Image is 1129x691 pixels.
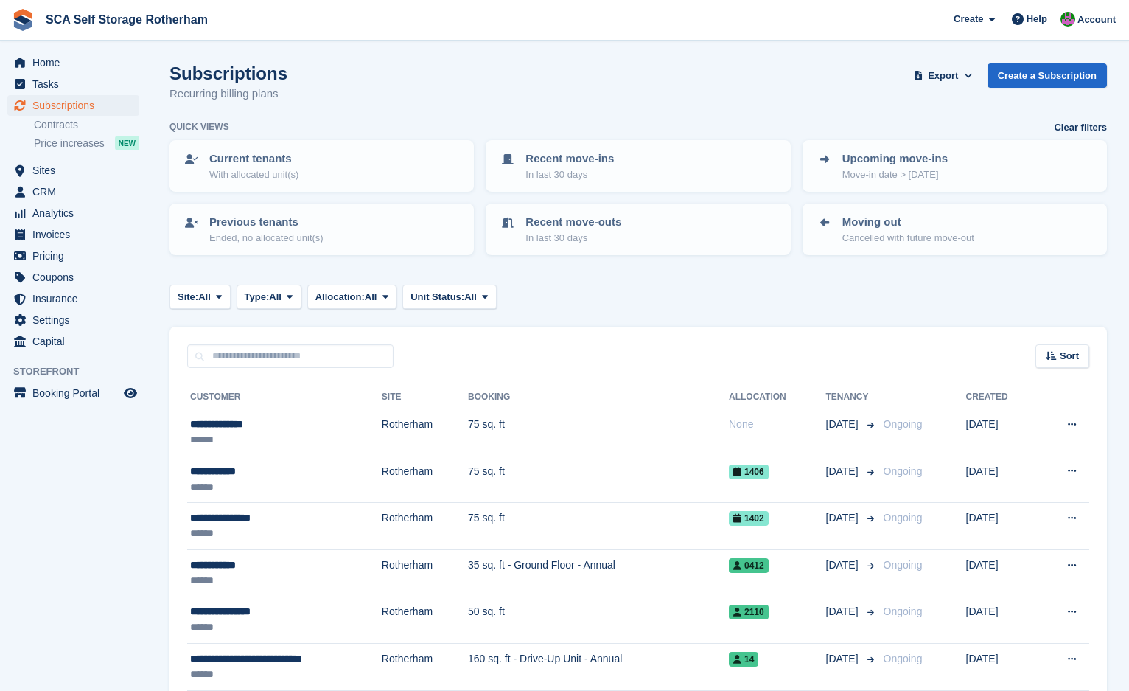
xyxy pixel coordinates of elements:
[32,95,121,116] span: Subscriptions
[245,290,270,305] span: Type:
[32,267,121,288] span: Coupons
[1054,120,1107,135] a: Clear filters
[487,142,789,190] a: Recent move-ins In last 30 days
[187,386,382,409] th: Customer
[826,417,861,432] span: [DATE]
[468,549,729,597] td: 35 sq. ft - Ground Floor - Annual
[729,417,826,432] div: None
[7,52,139,73] a: menu
[804,142,1105,190] a: Upcoming move-ins Move-in date > [DATE]
[468,386,729,409] th: Booking
[988,63,1107,88] a: Create a Subscription
[884,653,923,664] span: Ongoing
[209,150,298,167] p: Current tenants
[468,644,729,691] td: 160 sq. ft - Drive-Up Unit - Annual
[7,74,139,94] a: menu
[169,63,287,83] h1: Subscriptions
[169,285,231,309] button: Site: All
[729,652,758,667] span: 14
[826,386,878,409] th: Tenancy
[12,9,34,31] img: stora-icon-8386f47178a22dfd0bd8f6a31ec36ba5ce8667c1dd55bd0f319d3a0aa187defe.svg
[32,310,121,330] span: Settings
[525,214,621,231] p: Recent move-outs
[32,383,121,403] span: Booking Portal
[237,285,301,309] button: Type: All
[729,511,769,526] span: 1402
[169,86,287,103] p: Recurring billing plans
[884,465,923,477] span: Ongoing
[468,503,729,550] td: 75 sq. ft
[34,118,139,132] a: Contracts
[966,549,1038,597] td: [DATE]
[32,160,121,181] span: Sites
[209,214,324,231] p: Previous tenants
[7,288,139,309] a: menu
[32,74,121,94] span: Tasks
[198,290,211,305] span: All
[7,160,139,181] a: menu
[13,364,147,379] span: Storefront
[966,597,1038,644] td: [DATE]
[7,95,139,116] a: menu
[525,150,614,167] p: Recent move-ins
[842,231,974,246] p: Cancelled with future move-out
[382,456,468,503] td: Rotherham
[884,559,923,571] span: Ongoing
[34,135,139,151] a: Price increases NEW
[1060,12,1075,27] img: Sarah Race
[1077,13,1116,27] span: Account
[7,383,139,403] a: menu
[7,181,139,202] a: menu
[468,409,729,456] td: 75 sq. ft
[928,69,958,83] span: Export
[464,290,477,305] span: All
[122,384,139,402] a: Preview store
[525,231,621,246] p: In last 30 days
[884,605,923,617] span: Ongoing
[826,510,861,526] span: [DATE]
[729,605,769,619] span: 2110
[34,136,105,150] span: Price increases
[966,409,1038,456] td: [DATE]
[884,512,923,524] span: Ongoing
[382,549,468,597] td: Rotherham
[115,136,139,150] div: NEW
[7,224,139,245] a: menu
[307,285,397,309] button: Allocation: All
[32,331,121,352] span: Capital
[382,409,468,456] td: Rotherham
[365,290,377,305] span: All
[209,231,324,246] p: Ended, no allocated unit(s)
[382,386,468,409] th: Site
[966,644,1038,691] td: [DATE]
[32,246,121,266] span: Pricing
[525,167,614,182] p: In last 30 days
[178,290,198,305] span: Site:
[954,12,983,27] span: Create
[842,167,948,182] p: Move-in date > [DATE]
[468,597,729,644] td: 50 sq. ft
[269,290,282,305] span: All
[7,267,139,288] a: menu
[402,285,496,309] button: Unit Status: All
[966,456,1038,503] td: [DATE]
[32,203,121,223] span: Analytics
[826,558,861,573] span: [DATE]
[410,290,464,305] span: Unit Status:
[842,150,948,167] p: Upcoming move-ins
[911,63,976,88] button: Export
[209,167,298,182] p: With allocated unit(s)
[382,644,468,691] td: Rotherham
[32,181,121,202] span: CRM
[826,604,861,619] span: [DATE]
[966,386,1038,409] th: Created
[169,120,229,133] h6: Quick views
[7,310,139,330] a: menu
[468,456,729,503] td: 75 sq. ft
[382,503,468,550] td: Rotherham
[382,597,468,644] td: Rotherham
[842,214,974,231] p: Moving out
[966,503,1038,550] td: [DATE]
[729,465,769,479] span: 1406
[1027,12,1047,27] span: Help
